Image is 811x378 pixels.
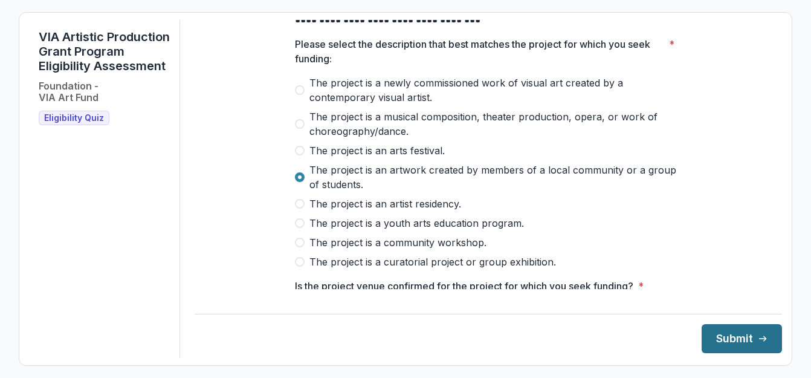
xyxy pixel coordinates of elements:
[309,76,682,105] span: The project is a newly commissioned work of visual art created by a contemporary visual artist.
[309,143,445,158] span: The project is an arts festival.
[39,30,170,73] h1: VIA Artistic Production Grant Program Eligibility Assessment
[295,37,664,66] p: Please select the description that best matches the project for which you seek funding:
[309,163,682,192] span: The project is an artwork created by members of a local community or a group of students.
[309,197,461,211] span: The project is an artist residency.
[39,80,99,103] h2: Foundation - VIA Art Fund
[702,324,782,353] button: Submit
[309,216,524,230] span: The project is a youth arts education program.
[309,235,486,250] span: The project is a community workshop.
[295,279,633,293] p: Is the project venue confirmed for the project for which you seek funding?
[44,113,104,123] span: Eligibility Quiz
[309,109,682,138] span: The project is a musical composition, theater production, opera, or work of choreography/dance.
[309,255,556,269] span: The project is a curatorial project or group exhibition.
